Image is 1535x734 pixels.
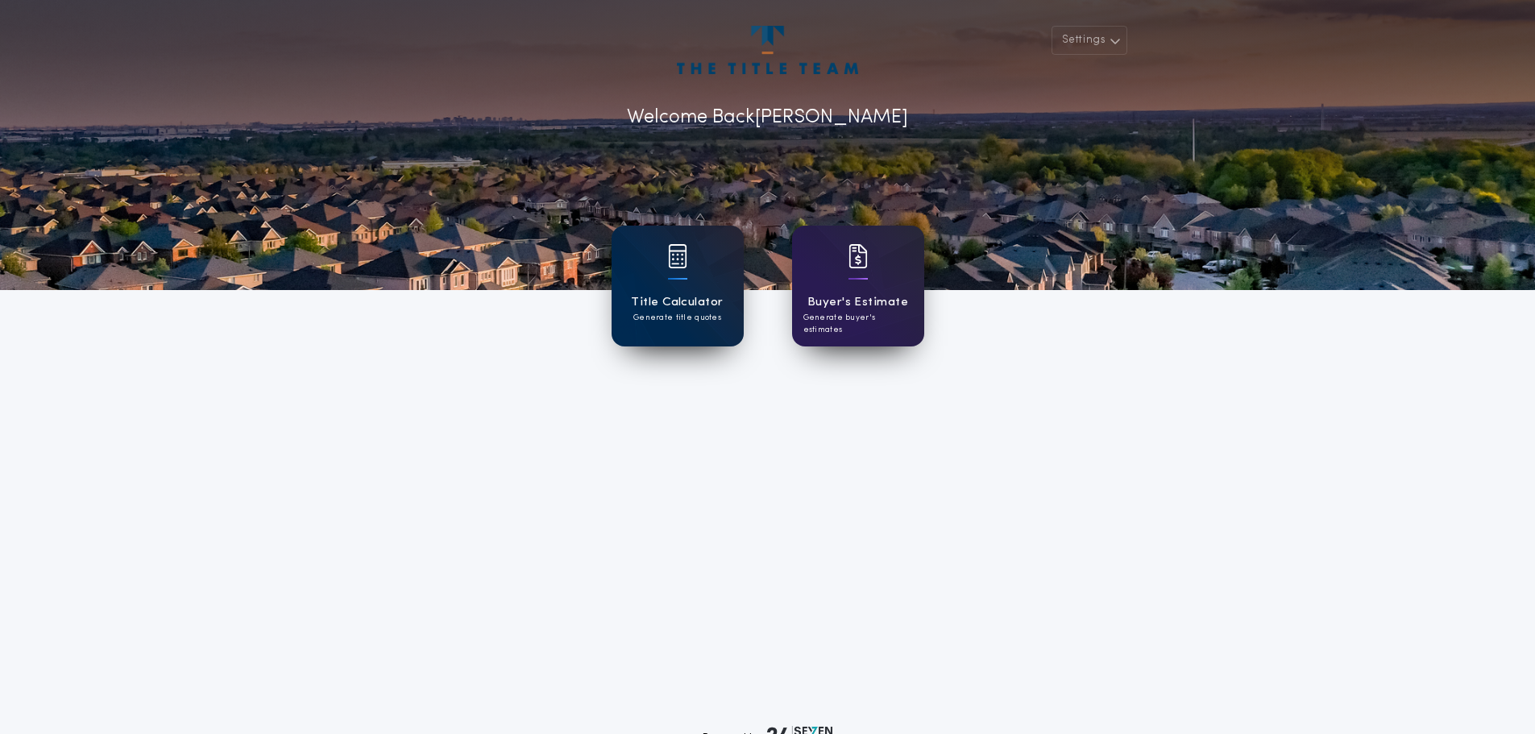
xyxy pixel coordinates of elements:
p: Generate title quotes [633,312,721,324]
h1: Title Calculator [631,293,723,312]
img: card icon [848,244,868,268]
h1: Buyer's Estimate [807,293,908,312]
p: Welcome Back [PERSON_NAME] [627,103,908,132]
img: account-logo [677,26,857,74]
p: Generate buyer's estimates [803,312,913,336]
a: card iconTitle CalculatorGenerate title quotes [612,226,744,346]
a: card iconBuyer's EstimateGenerate buyer's estimates [792,226,924,346]
img: card icon [668,244,687,268]
button: Settings [1052,26,1127,55]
